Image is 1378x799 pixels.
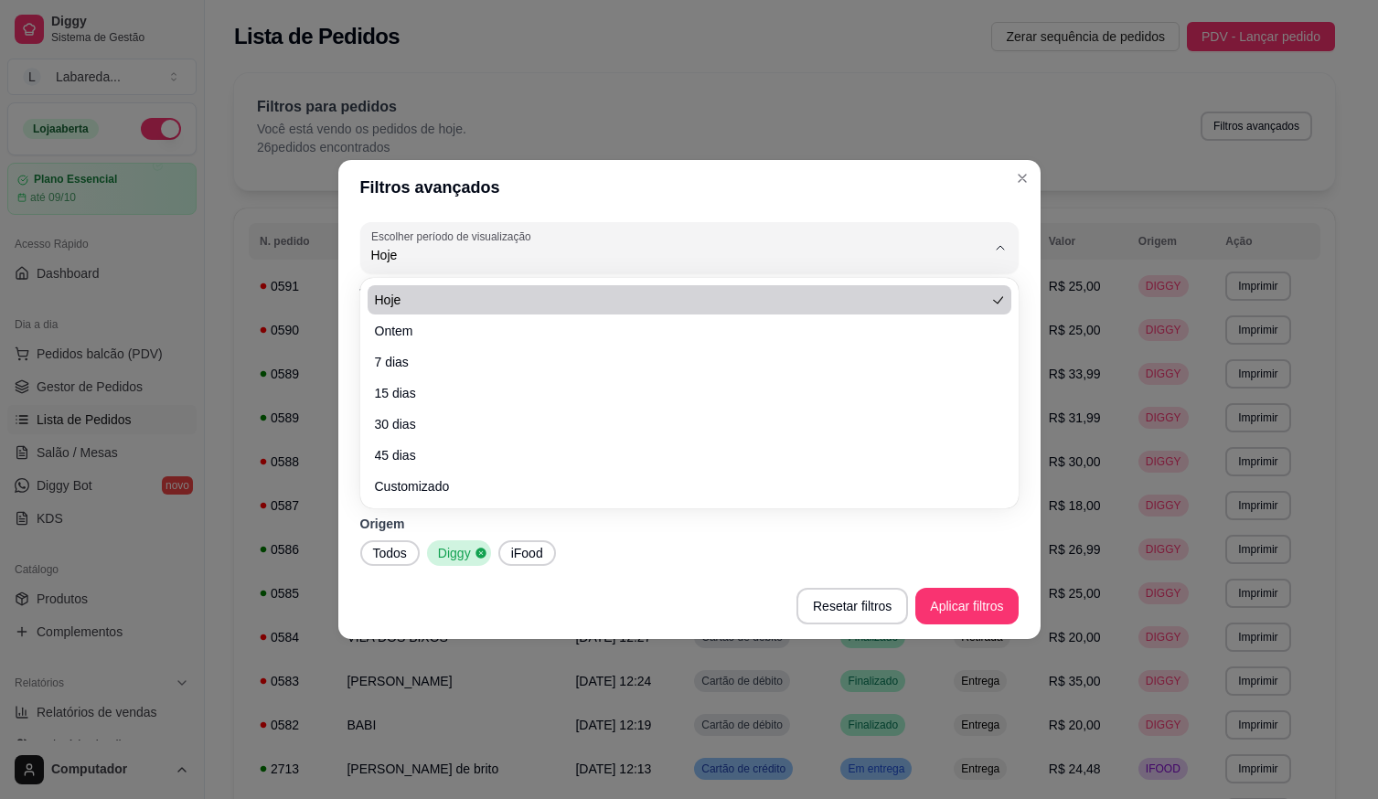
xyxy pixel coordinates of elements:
[375,322,986,340] span: Ontem
[371,229,537,244] label: Escolher período de visualização
[796,588,908,624] button: Resetar filtros
[431,544,475,562] span: Diggy
[375,353,986,371] span: 7 dias
[375,415,986,433] span: 30 dias
[366,544,414,562] span: Todos
[375,384,986,402] span: 15 dias
[375,291,986,309] span: Hoje
[375,477,986,495] span: Customizado
[360,515,1019,533] p: Origem
[338,160,1041,215] header: Filtros avançados
[504,544,550,562] span: iFood
[1008,164,1037,193] button: Close
[375,446,986,464] span: 45 dias
[371,246,986,264] span: Hoje
[915,588,1018,624] button: Aplicar filtros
